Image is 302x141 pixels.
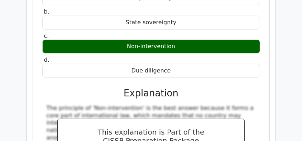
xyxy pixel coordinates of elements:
[44,32,49,39] span: c.
[42,64,260,78] div: Due diligence
[42,40,260,54] div: Non-intervention
[47,88,256,99] h3: Explanation
[42,16,260,30] div: State sovereignty
[44,8,49,15] span: b.
[44,56,49,63] span: d.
